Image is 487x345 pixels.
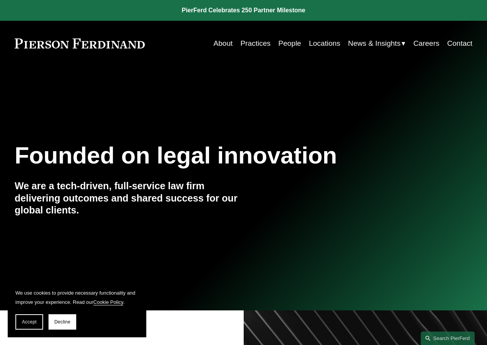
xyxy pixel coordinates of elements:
a: Cookie Policy [93,299,123,305]
span: Accept [22,319,37,325]
a: Search this site [421,332,475,345]
a: Contact [447,36,473,51]
a: Practices [241,36,271,51]
a: People [278,36,301,51]
button: Decline [49,314,76,330]
h1: Founded on legal innovation [15,142,396,169]
span: Decline [54,319,70,325]
a: About [214,36,233,51]
a: folder dropdown [348,36,405,51]
a: Careers [413,36,440,51]
section: Cookie banner [8,281,146,337]
a: Locations [309,36,340,51]
button: Accept [15,314,43,330]
h4: We are a tech-driven, full-service law firm delivering outcomes and shared success for our global... [15,180,244,217]
p: We use cookies to provide necessary functionality and improve your experience. Read our . [15,288,139,307]
span: News & Insights [348,37,400,50]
